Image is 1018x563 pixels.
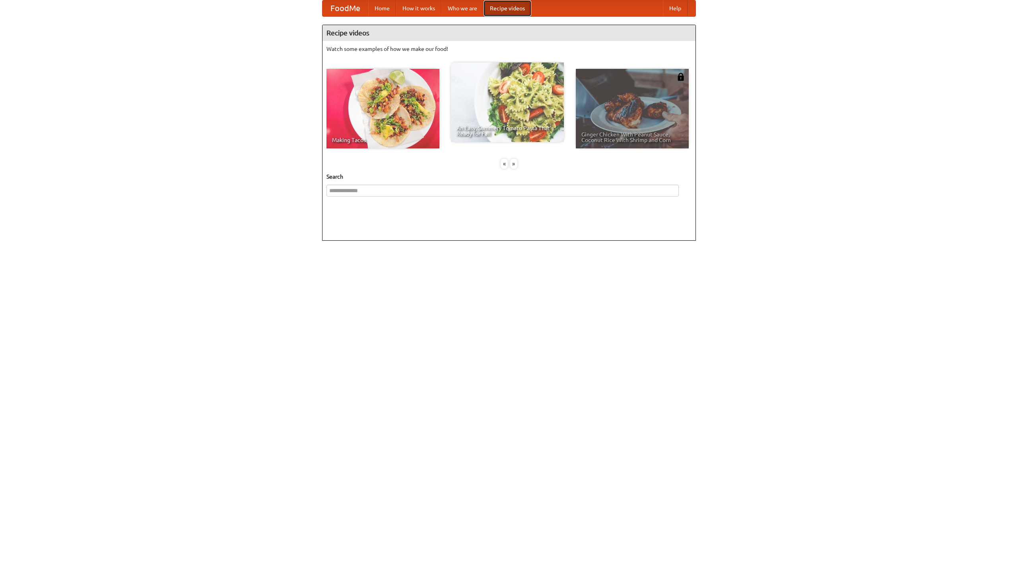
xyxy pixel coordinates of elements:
div: « [501,159,508,169]
a: Recipe videos [484,0,531,16]
a: Home [368,0,396,16]
img: 483408.png [677,73,685,81]
a: Making Tacos [326,69,439,148]
a: An Easy, Summery Tomato Pasta That's Ready for Fall [451,62,564,142]
h5: Search [326,173,692,181]
span: Making Tacos [332,137,434,143]
a: How it works [396,0,441,16]
h4: Recipe videos [322,25,696,41]
p: Watch some examples of how we make our food! [326,45,692,53]
a: Who we are [441,0,484,16]
div: » [510,159,517,169]
span: An Easy, Summery Tomato Pasta That's Ready for Fall [457,125,558,136]
a: Help [663,0,688,16]
a: FoodMe [322,0,368,16]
